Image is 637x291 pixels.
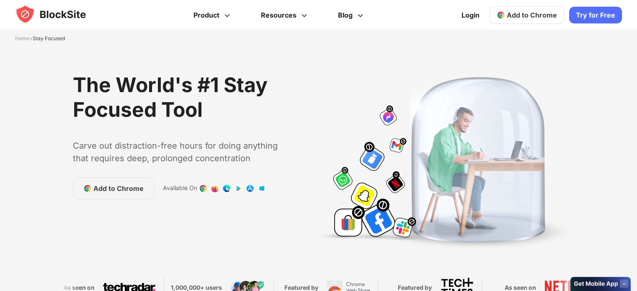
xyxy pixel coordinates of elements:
[73,139,289,171] text: Carve out distraction-free hours for doing anything that requires deep, prolonged concentration
[507,11,557,19] span: Add to Chrome
[73,178,155,199] a: Add to Chrome
[490,6,564,24] a: Add to Chrome
[456,5,485,25] a: Login
[93,183,144,193] span: Add to Chrome
[163,184,197,193] text: Available On
[569,7,622,23] a: Try for Free
[15,35,29,41] a: Home
[33,35,65,41] span: Stay Focused
[15,35,65,41] span: >
[15,4,102,24] img: blocksite-icon.5d769676.svg
[73,72,289,122] h1: The World's #1 Stay Focused Tool
[497,11,505,19] img: chrome-icon.svg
